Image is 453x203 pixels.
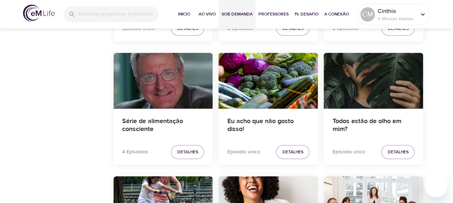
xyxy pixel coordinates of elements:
[227,148,260,156] p: Episódio único
[332,117,414,135] h4: Todos estão de olho em mim?
[122,117,204,135] h4: Série de alimentação consciente
[177,148,198,156] span: Detalhes
[176,10,193,18] span: Início
[218,53,318,109] button: Eu acho que não gosto disso!
[227,117,309,135] h4: Eu acho que não gosto disso!
[23,5,55,22] img: logo
[222,10,253,18] span: Sob Demanda
[276,145,309,159] button: Detalhes
[282,148,303,156] span: Detalhes
[122,148,148,156] p: 4 Episódios
[324,10,349,18] span: A conexão
[424,174,447,197] iframe: Botão para abrir a janela de mensagens
[258,10,289,18] span: Professores
[294,10,319,18] span: 1% Desafio
[332,148,365,156] p: Episódio único
[378,7,416,15] p: Cinthia
[199,10,216,18] span: Ao vivo
[378,15,416,22] p: 0 Minutas atentas
[381,145,414,159] button: Detalhes
[324,53,423,109] button: Todos estão de olho em mim?
[387,148,408,156] span: Detalhes
[360,7,375,22] div: CM
[114,53,213,109] button: Série de alimentação consciente
[171,145,204,159] button: Detalhes
[79,6,159,22] input: Encontrar programas, professores, etc...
